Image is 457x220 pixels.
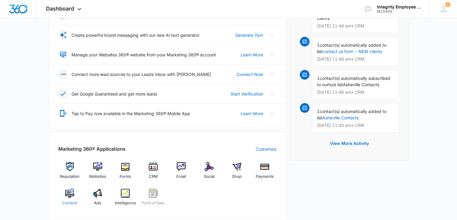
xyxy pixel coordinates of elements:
[120,174,131,180] span: Forms
[317,24,394,28] p: [DATE] 11:46 am • CRM
[317,109,386,120] span: contact(s) automatically added to list
[343,82,379,87] span: Asheville Contacts
[317,42,320,48] span: 1
[317,42,386,54] span: contact(s) automatically added to list
[241,52,263,58] a: Learn More
[445,2,450,7] span: 5
[204,174,215,180] span: Social
[72,52,216,58] p: Manage your Websites 360® website from your Marketing 360® account
[267,30,276,40] button: Close
[170,162,193,184] a: Email
[46,5,74,12] span: Dashboard
[236,71,263,77] a: Connect Now
[142,162,165,184] a: CRM
[253,162,276,184] a: Payments
[232,174,242,180] span: Shop
[72,32,200,38] p: Create powerful brand messaging with our new AI text generator
[230,91,263,97] a: Start Verification
[58,145,126,152] h2: Marketing 360® Applications
[322,49,382,54] a: contact us form - NEW clients
[86,189,109,210] a: Ads
[176,174,186,180] span: Email
[114,162,137,184] a: Forms
[89,174,106,180] span: Websites
[267,108,276,118] button: Close
[58,189,81,210] a: Content
[149,174,158,180] span: CRM
[267,89,276,99] button: Close
[256,174,274,180] span: Payments
[256,146,276,152] a: Customize
[377,5,421,9] div: account name
[58,162,81,184] a: Reputation
[225,162,248,184] a: Shop
[317,76,390,87] span: contact(s) automatically subscribed to nurture list
[317,76,320,81] span: 1
[62,200,77,206] span: Content
[377,9,421,14] div: account id
[317,57,394,61] p: [DATE] 11:46 am • CRM
[445,2,450,7] div: notifications count
[317,109,320,114] span: 1
[322,115,359,120] a: Asheville Contacts
[72,110,190,117] p: Tap to Pay now available in the Marketing 360® Mobile App
[317,90,394,94] p: [DATE] 11:46 am • CRM
[324,136,375,151] button: View More Activity
[94,200,101,206] span: Ads
[142,189,165,210] a: Point of Sale
[115,200,136,206] span: Intelligence
[86,162,109,184] a: Websites
[235,32,263,38] a: Generate Text
[267,69,276,79] button: Close
[60,174,80,180] span: Reputation
[72,71,211,77] p: Connect more lead sources to your Leads Inbox with [PERSON_NAME]
[317,123,394,127] p: [DATE] 11:45 am • CRM
[114,189,137,210] a: Intelligence
[197,162,221,184] a: Social
[72,91,157,97] p: Get Google Guaranteed and get more leads
[142,200,165,206] span: Point of Sale
[241,110,263,117] a: Learn More
[267,50,276,59] button: Close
